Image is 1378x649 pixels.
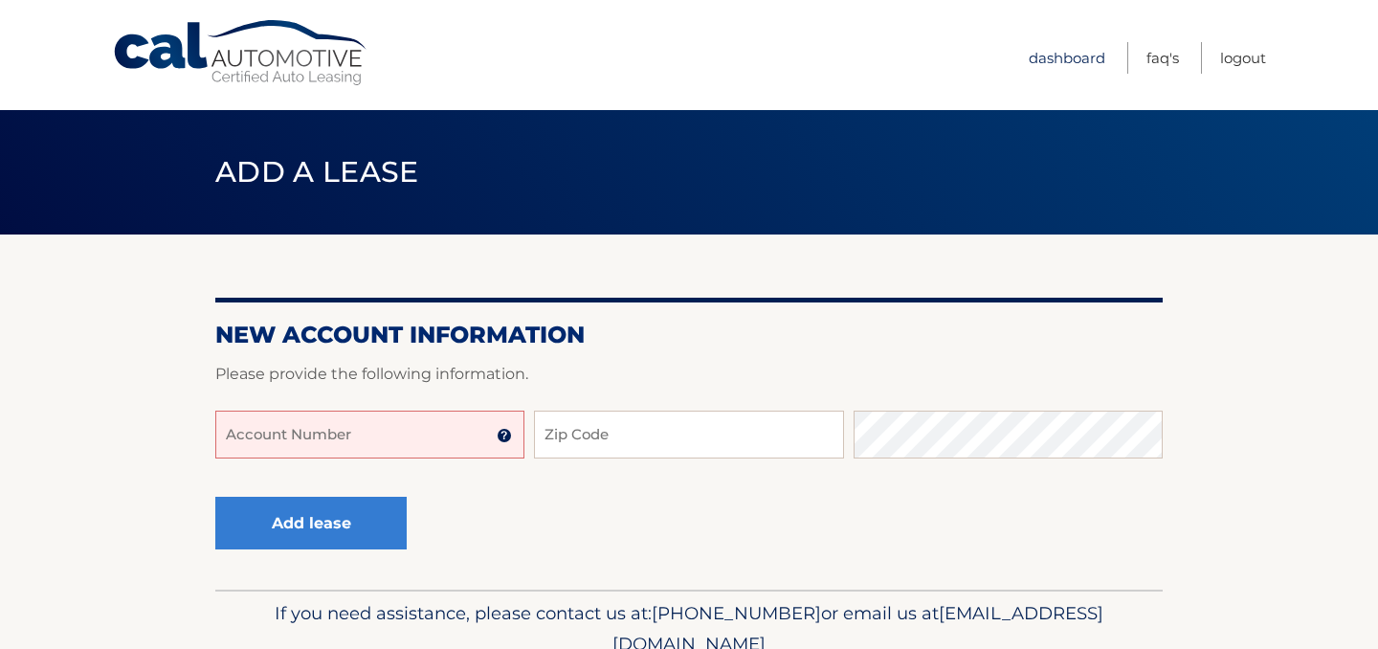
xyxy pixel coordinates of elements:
button: Add lease [215,497,407,549]
a: Cal Automotive [112,19,370,87]
input: Zip Code [534,411,843,459]
span: Add a lease [215,154,419,190]
p: Please provide the following information. [215,361,1163,388]
img: tooltip.svg [497,428,512,443]
a: Dashboard [1029,42,1105,74]
a: FAQ's [1146,42,1179,74]
span: [PHONE_NUMBER] [652,602,821,624]
a: Logout [1220,42,1266,74]
h2: New Account Information [215,321,1163,349]
input: Account Number [215,411,524,459]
